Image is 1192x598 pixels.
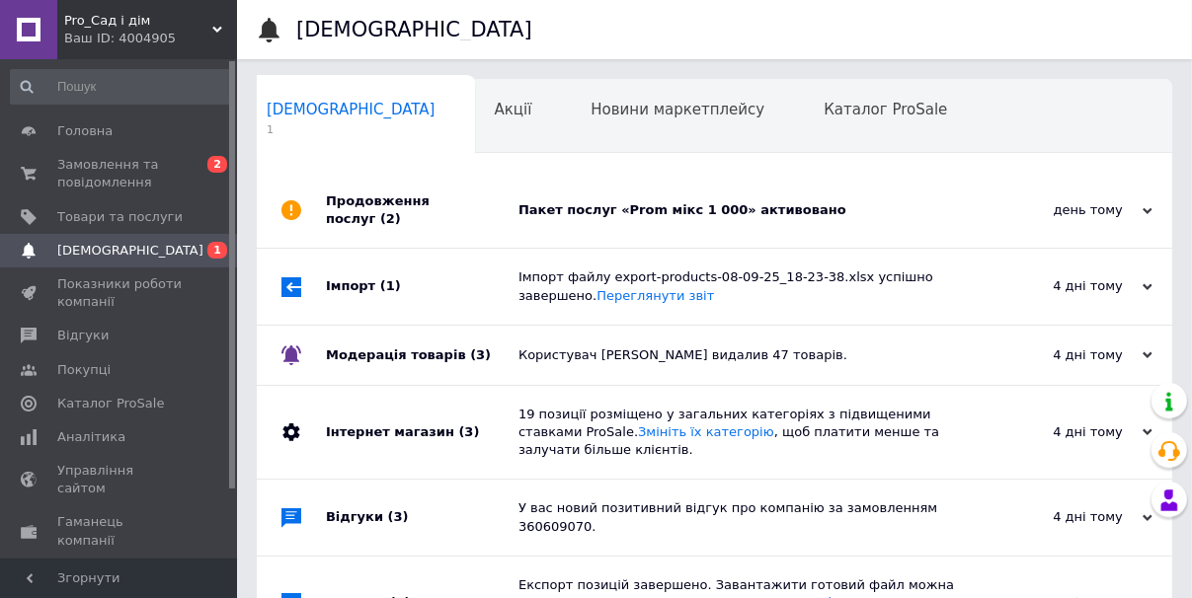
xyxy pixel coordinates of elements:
[955,423,1152,441] div: 4 дні тому
[388,509,409,524] span: (3)
[380,278,401,293] span: (1)
[57,208,183,226] span: Товари та послуги
[518,268,955,304] div: Імпорт файлу export-products-08-09-25_18-23-38.xlsx успішно завершено.
[326,249,518,324] div: Імпорт
[955,346,1152,364] div: 4 дні тому
[64,30,237,47] div: Ваш ID: 4004905
[326,326,518,385] div: Модерація товарів
[955,277,1152,295] div: 4 дні тому
[57,122,113,140] span: Головна
[955,201,1152,219] div: день тому
[596,288,714,303] a: Переглянути звіт
[326,480,518,555] div: Відгуки
[57,428,125,446] span: Аналітика
[638,424,774,439] a: Змініть їх категорію
[518,201,955,219] div: Пакет послуг «Prom мікс 1 000» активовано
[458,424,479,439] span: (3)
[470,347,491,362] span: (3)
[10,69,233,105] input: Пошук
[57,395,164,412] span: Каталог ProSale
[518,346,955,364] div: Користувач [PERSON_NAME] видалив 47 товарів.
[207,242,227,259] span: 1
[57,327,109,344] span: Відгуки
[207,156,227,173] span: 2
[64,12,212,30] span: Pro_Сад і дім
[824,101,947,118] span: Каталог ProSale
[518,499,955,535] div: У вас новий позитивний відгук про компанію за замовленням 360609070.
[326,173,518,248] div: Продовження послуг
[267,101,436,118] span: [DEMOGRAPHIC_DATA]
[955,508,1152,526] div: 4 дні тому
[326,386,518,480] div: Інтернет магазин
[57,275,183,311] span: Показники роботи компанії
[57,156,183,191] span: Замовлення та повідомлення
[57,513,183,549] span: Гаманець компанії
[57,242,203,260] span: [DEMOGRAPHIC_DATA]
[591,101,764,118] span: Новини маркетплейсу
[518,406,955,460] div: 19 позиції розміщено у загальних категоріях з підвищеними ставками ProSale. , щоб платити менше т...
[495,101,532,118] span: Акції
[296,18,532,41] h1: [DEMOGRAPHIC_DATA]
[57,361,111,379] span: Покупці
[380,211,401,226] span: (2)
[57,462,183,497] span: Управління сайтом
[267,122,436,137] span: 1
